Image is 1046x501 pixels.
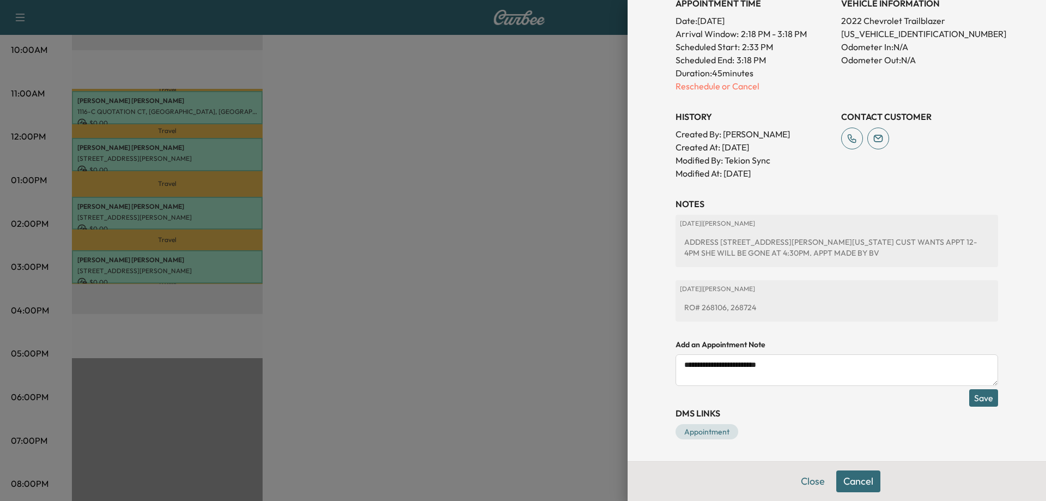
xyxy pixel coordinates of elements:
[680,298,994,317] div: RO# 268106, 268724
[742,40,773,53] p: 2:33 PM
[841,14,998,27] p: 2022 Chevrolet Trailblazer
[676,407,998,420] h3: DMS Links
[676,67,832,80] p: Duration: 45 minutes
[676,424,738,439] a: Appointment
[841,40,998,53] p: Odometer In: N/A
[676,14,832,27] p: Date: [DATE]
[676,197,998,210] h3: NOTES
[676,141,832,154] p: Created At : [DATE]
[676,339,998,350] h4: Add an Appointment Note
[841,53,998,67] p: Odometer Out: N/A
[676,110,832,123] h3: History
[676,53,734,67] p: Scheduled End:
[741,27,807,40] span: 2:18 PM - 3:18 PM
[680,232,994,263] div: ADDRESS [STREET_ADDRESS][PERSON_NAME][US_STATE] CUST WANTS APPT 12-4PM SHE WILL BE GONE AT 4:30PM...
[841,27,998,40] p: [US_VEHICLE_IDENTIFICATION_NUMBER]
[676,80,832,93] p: Reschedule or Cancel
[676,154,832,167] p: Modified By : Tekion Sync
[794,470,832,492] button: Close
[676,167,832,180] p: Modified At : [DATE]
[680,219,994,228] p: [DATE] | [PERSON_NAME]
[841,110,998,123] h3: CONTACT CUSTOMER
[969,389,998,407] button: Save
[676,128,832,141] p: Created By : [PERSON_NAME]
[676,27,832,40] p: Arrival Window:
[737,53,766,67] p: 3:18 PM
[836,470,880,492] button: Cancel
[676,40,740,53] p: Scheduled Start:
[680,285,994,293] p: [DATE] | [PERSON_NAME]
